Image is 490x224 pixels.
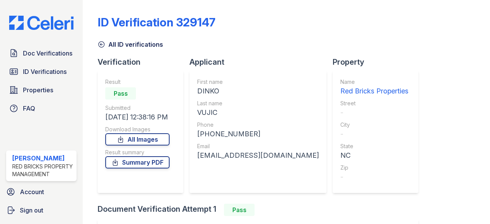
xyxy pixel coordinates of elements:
div: DINKO [197,86,319,96]
div: Property [333,57,425,67]
div: Name [340,78,408,86]
div: VUJIC [197,107,319,118]
a: All ID verifications [98,40,163,49]
a: Doc Verifications [6,46,77,61]
a: Name Red Bricks Properties [340,78,408,96]
a: ID Verifications [6,64,77,79]
div: Result summary [105,149,170,156]
div: City [340,121,408,129]
div: - [340,107,408,118]
span: ID Verifications [23,67,67,76]
a: Summary PDF [105,156,170,168]
div: Red Bricks Properties [340,86,408,96]
div: [PERSON_NAME] [12,154,73,163]
div: [EMAIL_ADDRESS][DOMAIN_NAME] [197,150,319,161]
div: Email [197,142,319,150]
iframe: chat widget [458,193,482,216]
div: First name [197,78,319,86]
div: Phone [197,121,319,129]
span: FAQ [23,104,35,113]
span: Sign out [20,206,43,215]
a: Account [3,184,80,199]
div: Last name [197,100,319,107]
div: [DATE] 12:38:16 PM [105,112,170,123]
a: FAQ [6,101,77,116]
div: Street [340,100,408,107]
div: Result [105,78,170,86]
a: Properties [6,82,77,98]
div: - [340,129,408,139]
a: Sign out [3,203,80,218]
div: Verification [98,57,189,67]
div: Document Verification Attempt 1 [98,204,425,216]
div: Pass [224,204,255,216]
div: - [340,172,408,182]
div: [PHONE_NUMBER] [197,129,319,139]
div: NC [340,150,408,161]
span: Properties [23,85,53,95]
div: Zip [340,164,408,172]
span: Account [20,187,44,196]
div: Applicant [189,57,333,67]
img: CE_Logo_Blue-a8612792a0a2168367f1c8372b55b34899dd931a85d93a1a3d3e32e68fde9ad4.png [3,16,80,30]
div: Red Bricks Property Management [12,163,73,178]
div: Pass [105,87,136,100]
div: ID Verification 329147 [98,15,216,29]
div: Submitted [105,104,170,112]
div: Download Images [105,126,170,133]
a: All Images [105,133,170,146]
div: State [340,142,408,150]
span: Doc Verifications [23,49,72,58]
